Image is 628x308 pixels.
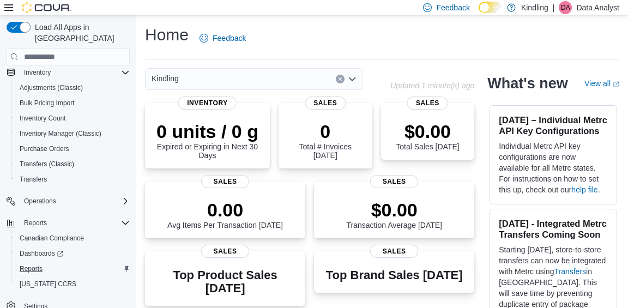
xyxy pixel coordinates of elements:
[15,247,130,260] span: Dashboards
[15,277,81,291] a: [US_STATE] CCRS
[553,1,555,14] p: |
[370,245,418,258] span: Sales
[15,277,130,291] span: Washington CCRS
[15,81,130,94] span: Adjustments (Classic)
[195,27,250,49] a: Feedback
[15,127,106,140] a: Inventory Manager (Classic)
[499,114,608,136] h3: [DATE] – Individual Metrc API Key Configurations
[24,219,47,227] span: Reports
[178,96,237,110] span: Inventory
[479,2,502,13] input: Dark Mode
[152,72,179,85] span: Kindling
[201,175,249,188] span: Sales
[15,232,130,245] span: Canadian Compliance
[571,185,597,194] a: help file
[499,218,608,240] h3: [DATE] - Integrated Metrc Transfers Coming Soon
[15,96,130,110] span: Bulk Pricing Import
[436,2,469,13] span: Feedback
[613,81,619,88] svg: External link
[2,65,134,80] button: Inventory
[390,81,474,90] p: Updated 1 minute(s) ago
[20,195,61,208] button: Operations
[559,1,572,14] div: Data Analyst
[20,234,84,243] span: Canadian Compliance
[584,79,619,88] a: View allExternal link
[20,83,83,92] span: Adjustments (Classic)
[20,144,69,153] span: Purchase Orders
[24,68,51,77] span: Inventory
[2,215,134,231] button: Reports
[11,111,134,126] button: Inventory Count
[20,114,66,123] span: Inventory Count
[326,269,463,282] h3: Top Brand Sales [DATE]
[11,95,134,111] button: Bulk Pricing Import
[20,99,75,107] span: Bulk Pricing Import
[305,96,346,110] span: Sales
[11,80,134,95] button: Adjustments (Classic)
[154,269,297,295] h3: Top Product Sales [DATE]
[20,264,43,273] span: Reports
[20,66,55,79] button: Inventory
[499,141,608,195] p: Individual Metrc API key configurations are now available for all Metrc states. For instructions ...
[20,175,47,184] span: Transfers
[396,120,459,142] p: $0.00
[20,66,130,79] span: Inventory
[15,96,79,110] a: Bulk Pricing Import
[20,195,130,208] span: Operations
[15,247,68,260] a: Dashboards
[2,194,134,209] button: Operations
[24,197,56,206] span: Operations
[11,156,134,172] button: Transfers (Classic)
[167,199,283,230] div: Avg Items Per Transaction [DATE]
[145,24,189,46] h1: Home
[15,142,130,155] span: Purchase Orders
[11,231,134,246] button: Canadian Compliance
[11,172,134,187] button: Transfers
[287,120,364,160] div: Total # Invoices [DATE]
[11,141,134,156] button: Purchase Orders
[20,160,74,168] span: Transfers (Classic)
[20,129,101,138] span: Inventory Manager (Classic)
[407,96,448,110] span: Sales
[15,112,70,125] a: Inventory Count
[561,1,570,14] span: DA
[15,112,130,125] span: Inventory Count
[15,142,74,155] a: Purchase Orders
[11,261,134,276] button: Reports
[15,262,47,275] a: Reports
[287,120,364,142] p: 0
[15,81,87,94] a: Adjustments (Classic)
[15,262,130,275] span: Reports
[15,232,88,245] a: Canadian Compliance
[370,175,418,188] span: Sales
[11,276,134,292] button: [US_STATE] CCRS
[554,267,586,276] a: Transfers
[348,75,357,83] button: Open list of options
[479,13,479,14] span: Dark Mode
[154,120,261,160] div: Expired or Expiring in Next 30 Days
[15,127,130,140] span: Inventory Manager (Classic)
[576,1,619,14] p: Data Analyst
[15,173,130,186] span: Transfers
[31,22,130,44] span: Load All Apps in [GEOGRAPHIC_DATA]
[20,249,63,258] span: Dashboards
[11,246,134,261] a: Dashboards
[167,199,283,221] p: 0.00
[346,199,442,221] p: $0.00
[396,120,459,151] div: Total Sales [DATE]
[213,33,246,44] span: Feedback
[20,280,76,288] span: [US_STATE] CCRS
[521,1,548,14] p: Kindling
[20,216,130,230] span: Reports
[487,75,567,92] h2: What's new
[336,75,345,83] button: Clear input
[22,2,71,13] img: Cova
[20,216,51,230] button: Reports
[154,120,261,142] p: 0 units / 0 g
[201,245,249,258] span: Sales
[15,158,130,171] span: Transfers (Classic)
[11,126,134,141] button: Inventory Manager (Classic)
[346,199,442,230] div: Transaction Average [DATE]
[15,158,78,171] a: Transfers (Classic)
[15,173,51,186] a: Transfers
